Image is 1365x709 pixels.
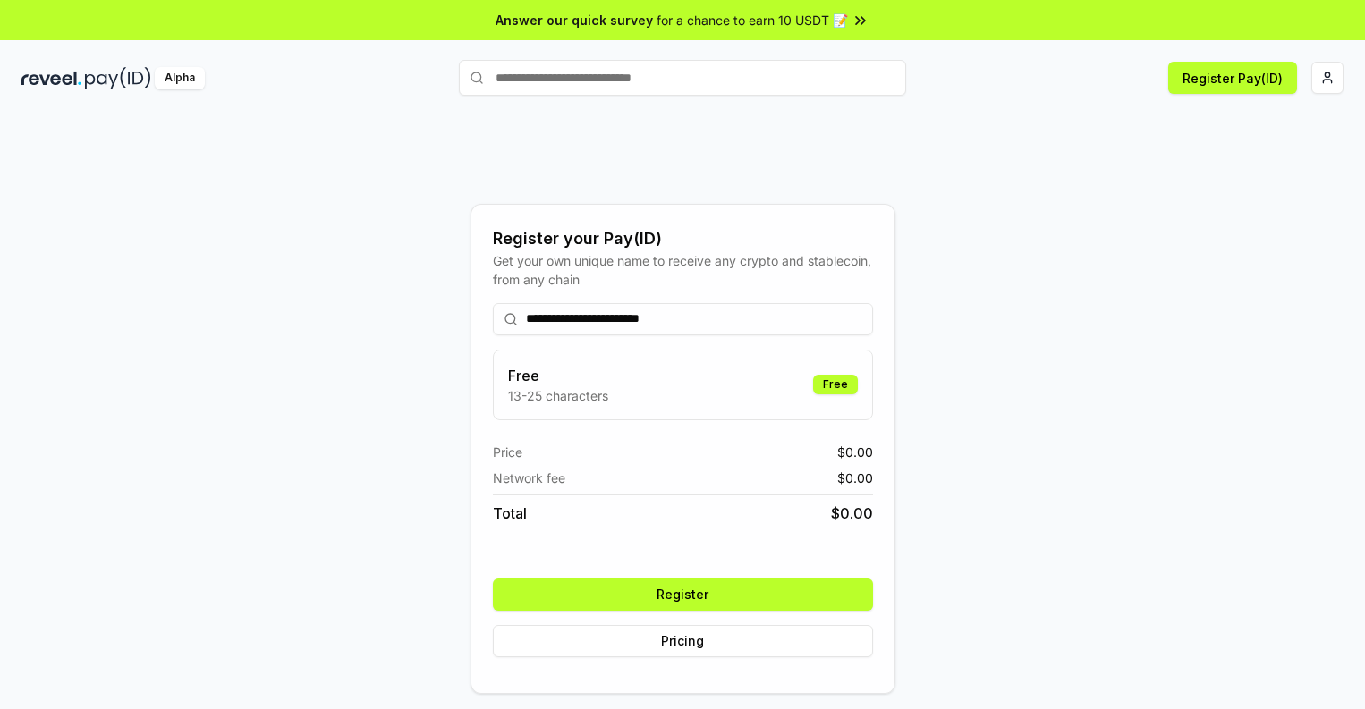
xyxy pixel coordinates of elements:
[496,11,653,30] span: Answer our quick survey
[508,386,608,405] p: 13-25 characters
[493,468,565,487] span: Network fee
[837,468,873,487] span: $ 0.00
[493,502,527,524] span: Total
[813,375,858,394] div: Free
[493,625,873,657] button: Pricing
[493,226,873,251] div: Register your Pay(ID)
[837,443,873,461] span: $ 0.00
[493,443,522,461] span: Price
[657,11,848,30] span: for a chance to earn 10 USDT 📝
[493,251,873,289] div: Get your own unique name to receive any crypto and stablecoin, from any chain
[1168,62,1297,94] button: Register Pay(ID)
[508,365,608,386] h3: Free
[21,67,81,89] img: reveel_dark
[493,578,873,611] button: Register
[155,67,205,89] div: Alpha
[831,502,873,524] span: $ 0.00
[85,67,151,89] img: pay_id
